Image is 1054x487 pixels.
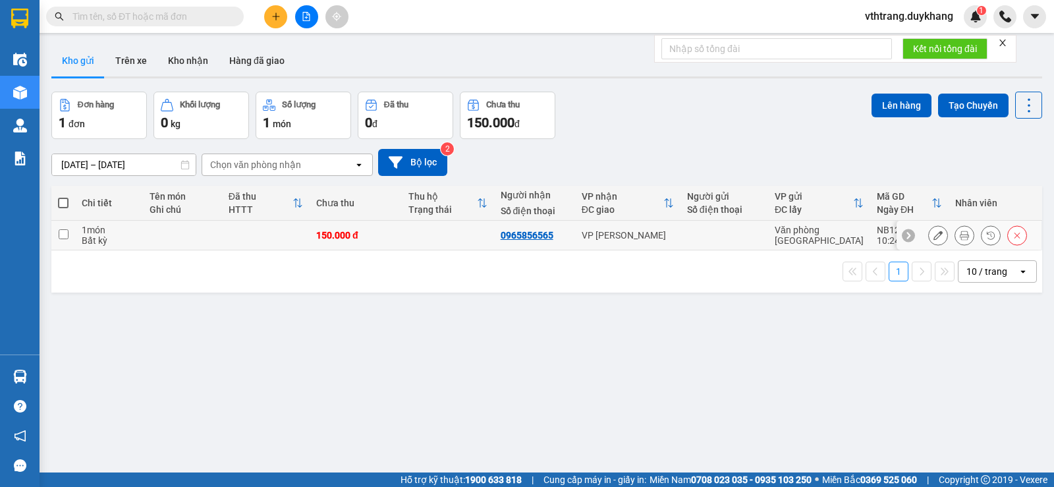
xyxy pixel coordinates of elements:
[229,191,292,202] div: Đã thu
[150,191,215,202] div: Tên món
[543,473,646,487] span: Cung cấp máy in - giấy in:
[998,38,1007,47] span: close
[460,92,555,139] button: Chưa thu150.000đ
[1018,266,1028,277] svg: open
[358,92,453,139] button: Đã thu0đ
[775,204,853,215] div: ĐC lấy
[889,262,908,281] button: 1
[14,430,26,442] span: notification
[401,473,522,487] span: Hỗ trợ kỹ thuật:
[13,53,27,67] img: warehouse-icon
[501,230,553,241] div: 0965856565
[465,474,522,485] strong: 1900 633 818
[82,225,136,235] div: 1 món
[180,100,220,109] div: Khối lượng
[332,12,341,21] span: aim
[1023,5,1046,28] button: caret-down
[55,12,64,21] span: search
[955,198,1034,208] div: Nhân viên
[979,6,984,15] span: 1
[970,11,982,22] img: icon-new-feature
[815,477,819,482] span: ⚪️
[687,204,762,215] div: Số điện thoại
[229,204,292,215] div: HTTT
[966,265,1007,278] div: 10 / trang
[870,186,949,221] th: Toggle SortBy
[14,400,26,413] span: question-circle
[365,115,372,130] span: 0
[775,225,864,246] div: Văn phòng [GEOGRAPHIC_DATA]
[51,45,105,76] button: Kho gửi
[441,142,454,156] sup: 2
[913,42,977,56] span: Kết nối tổng đài
[271,12,281,21] span: plus
[13,370,27,384] img: warehouse-icon
[264,5,287,28] button: plus
[222,186,310,221] th: Toggle SortBy
[302,12,311,21] span: file-add
[52,154,196,175] input: Select a date range.
[860,474,917,485] strong: 0369 525 060
[105,45,157,76] button: Trên xe
[72,9,228,24] input: Tìm tên, số ĐT hoặc mã đơn
[78,100,114,109] div: Đơn hàng
[256,92,351,139] button: Số lượng1món
[877,204,931,215] div: Ngày ĐH
[661,38,892,59] input: Nhập số tổng đài
[153,92,249,139] button: Khối lượng0kg
[977,6,986,15] sup: 1
[822,473,917,487] span: Miền Bắc
[384,100,408,109] div: Đã thu
[354,159,364,170] svg: open
[263,115,270,130] span: 1
[877,191,931,202] div: Mã GD
[69,119,85,129] span: đơn
[501,206,569,216] div: Số điện thoại
[82,198,136,208] div: Chi tiết
[171,119,180,129] span: kg
[691,474,812,485] strong: 0708 023 035 - 0935 103 250
[13,152,27,165] img: solution-icon
[11,9,28,28] img: logo-vxr
[650,473,812,487] span: Miền Nam
[150,204,215,215] div: Ghi chú
[273,119,291,129] span: món
[316,230,395,241] div: 150.000 đ
[902,38,987,59] button: Kết nối tổng đài
[999,11,1011,22] img: phone-icon
[687,191,762,202] div: Người gửi
[775,191,853,202] div: VP gửi
[486,100,520,109] div: Chưa thu
[82,235,136,246] div: Bất kỳ
[295,5,318,28] button: file-add
[532,473,534,487] span: |
[13,119,27,132] img: warehouse-icon
[14,459,26,472] span: message
[582,191,663,202] div: VP nhận
[872,94,931,117] button: Lên hàng
[768,186,870,221] th: Toggle SortBy
[402,186,494,221] th: Toggle SortBy
[210,158,301,171] div: Chọn văn phòng nhận
[877,225,942,235] div: NB1209250001
[325,5,348,28] button: aim
[408,204,477,215] div: Trạng thái
[51,92,147,139] button: Đơn hàng1đơn
[372,119,377,129] span: đ
[161,115,168,130] span: 0
[59,115,66,130] span: 1
[928,225,948,245] div: Sửa đơn hàng
[408,191,477,202] div: Thu hộ
[316,198,395,208] div: Chưa thu
[501,190,569,200] div: Người nhận
[219,45,295,76] button: Hàng đã giao
[467,115,514,130] span: 150.000
[282,100,316,109] div: Số lượng
[927,473,929,487] span: |
[981,475,990,484] span: copyright
[1029,11,1041,22] span: caret-down
[854,8,964,24] span: vthtrang.duykhang
[13,86,27,100] img: warehouse-icon
[378,149,447,176] button: Bộ lọc
[514,119,520,129] span: đ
